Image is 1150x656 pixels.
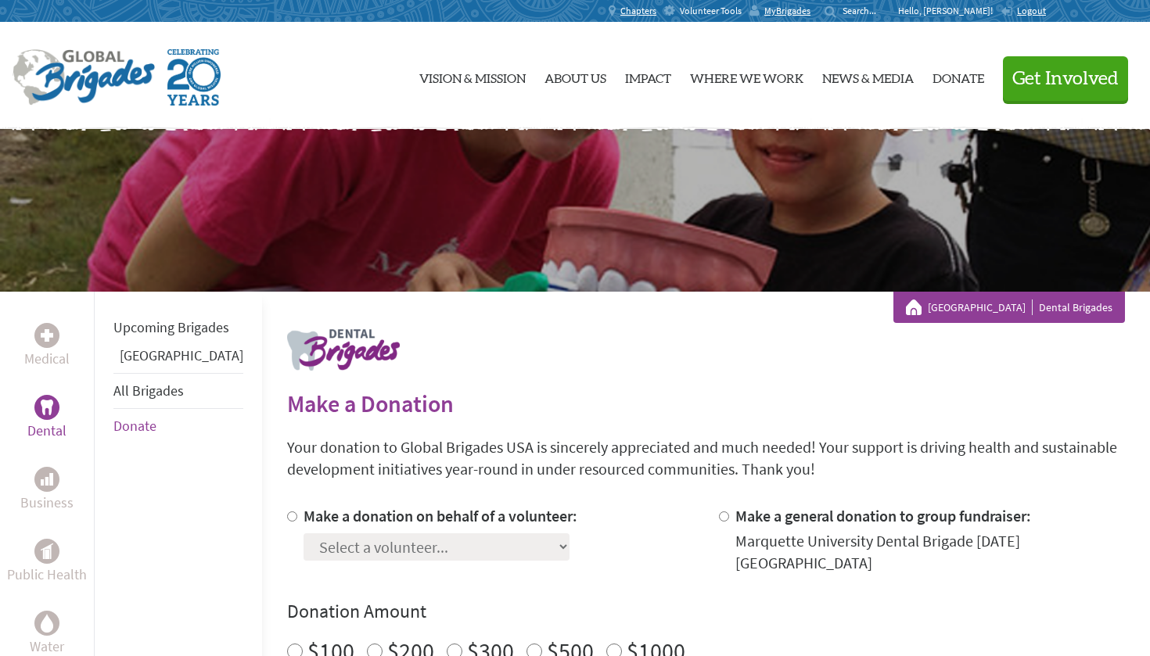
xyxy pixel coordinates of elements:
p: Dental [27,420,66,442]
button: Get Involved [1003,56,1128,101]
p: Your donation to Global Brigades USA is sincerely appreciated and much needed! Your support is dr... [287,436,1125,480]
a: All Brigades [113,382,184,400]
img: Global Brigades Logo [13,49,155,106]
img: Public Health [41,543,53,559]
a: [GEOGRAPHIC_DATA] [928,299,1033,315]
a: About Us [544,35,606,117]
li: Upcoming Brigades [113,310,243,345]
a: Donate [113,417,156,435]
p: Hello, [PERSON_NAME]! [898,5,1001,17]
a: [GEOGRAPHIC_DATA] [120,346,243,364]
p: Business [20,492,74,514]
li: Donate [113,409,243,443]
img: logo-dental.png [287,329,400,371]
span: Volunteer Tools [680,5,742,17]
li: Panama [113,345,243,373]
div: Business [34,467,59,492]
a: Impact [625,35,671,117]
label: Make a general donation to group fundraiser: [735,506,1031,525]
img: Global Brigades Celebrating 20 Years [167,49,221,106]
p: Medical [24,348,70,370]
a: DentalDental [27,395,66,442]
a: Upcoming Brigades [113,318,229,336]
label: Make a donation on behalf of a volunteer: [304,506,577,525]
span: Get Involved [1012,70,1119,88]
span: Chapters [620,5,656,17]
img: Water [41,614,53,632]
img: Medical [41,329,53,342]
a: Logout [1001,5,1046,17]
a: Donate [933,35,984,117]
span: Logout [1017,5,1046,16]
p: Public Health [7,564,87,586]
h2: Make a Donation [287,389,1125,418]
img: Dental [41,400,53,414]
li: All Brigades [113,373,243,409]
div: Medical [34,323,59,348]
span: MyBrigades [764,5,810,17]
a: Vision & Mission [419,35,526,117]
a: MedicalMedical [24,323,70,370]
a: Where We Work [690,35,803,117]
input: Search... [843,5,887,16]
div: Water [34,611,59,636]
a: Public HealthPublic Health [7,539,87,586]
h4: Donation Amount [287,599,1125,624]
a: BusinessBusiness [20,467,74,514]
div: Public Health [34,539,59,564]
div: Marquette University Dental Brigade [DATE] [GEOGRAPHIC_DATA] [735,530,1126,574]
div: Dental Brigades [906,299,1112,315]
div: Dental [34,395,59,420]
a: News & Media [822,35,914,117]
img: Business [41,473,53,486]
